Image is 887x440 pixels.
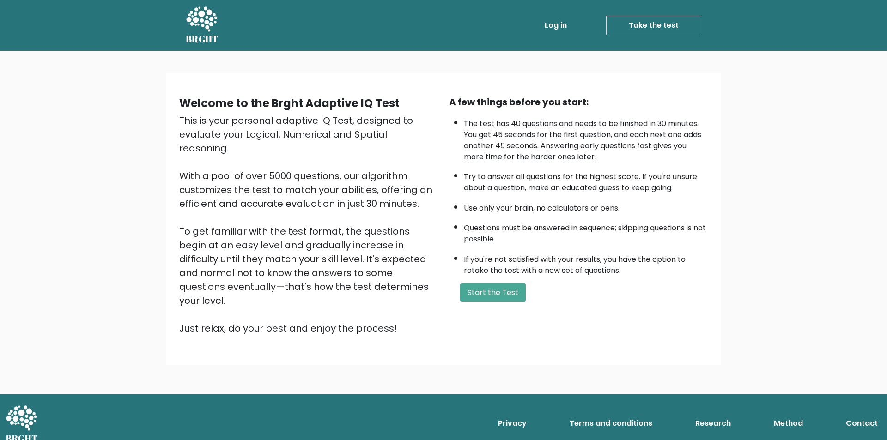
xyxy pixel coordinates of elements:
[464,114,708,163] li: The test has 40 questions and needs to be finished in 30 minutes. You get 45 seconds for the firs...
[186,4,219,47] a: BRGHT
[842,414,881,433] a: Contact
[606,16,701,35] a: Take the test
[464,167,708,193] li: Try to answer all questions for the highest score. If you're unsure about a question, make an edu...
[770,414,807,433] a: Method
[179,114,438,335] div: This is your personal adaptive IQ Test, designed to evaluate your Logical, Numerical and Spatial ...
[464,249,708,276] li: If you're not satisfied with your results, you have the option to retake the test with a new set ...
[449,95,708,109] div: A few things before you start:
[494,414,530,433] a: Privacy
[179,96,400,111] b: Welcome to the Brght Adaptive IQ Test
[186,34,219,45] h5: BRGHT
[464,198,708,214] li: Use only your brain, no calculators or pens.
[464,218,708,245] li: Questions must be answered in sequence; skipping questions is not possible.
[541,16,571,35] a: Log in
[692,414,735,433] a: Research
[460,283,526,302] button: Start the Test
[566,414,656,433] a: Terms and conditions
